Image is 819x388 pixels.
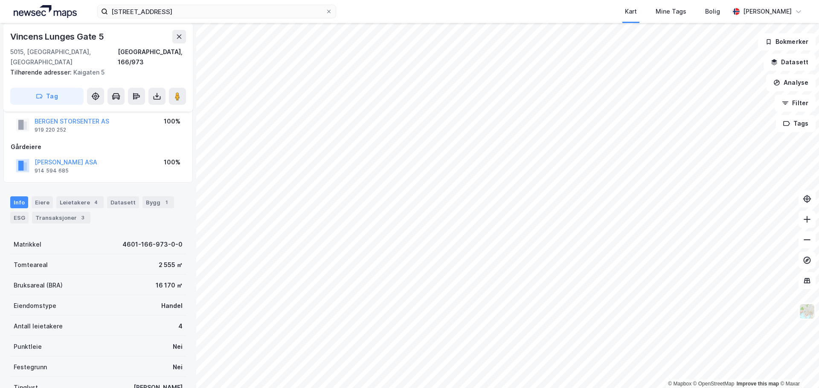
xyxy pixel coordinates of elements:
div: 2 555 ㎡ [159,260,183,270]
iframe: Chat Widget [776,347,819,388]
div: Matrikkel [14,239,41,250]
div: Kart [625,6,637,17]
div: Nei [173,342,183,352]
div: Eiendomstype [14,301,56,311]
div: Bygg [142,196,174,208]
div: 4601-166-973-0-0 [122,239,183,250]
div: Vincens Lunges Gate 5 [10,30,106,43]
img: Z [799,303,815,319]
div: Antall leietakere [14,321,63,331]
div: Datasett [107,196,139,208]
div: Tomteareal [14,260,48,270]
div: Eiere [32,196,53,208]
div: [PERSON_NAME] [743,6,792,17]
div: Info [10,196,28,208]
div: 16 170 ㎡ [156,280,183,290]
div: 1 [162,198,171,207]
a: OpenStreetMap [693,381,735,387]
div: Leietakere [56,196,104,208]
div: ESG [10,212,29,224]
a: Mapbox [668,381,691,387]
button: Bokmerker [758,33,816,50]
img: logo.a4113a55bc3d86da70a041830d287a7e.svg [14,5,77,18]
div: Handel [161,301,183,311]
button: Filter [775,95,816,112]
button: Datasett [764,54,816,71]
div: 100% [164,116,180,126]
input: Søk på adresse, matrikkel, gårdeiere, leietakere eller personer [108,5,325,18]
button: Tag [10,88,84,105]
div: 4 [178,321,183,331]
div: 4 [92,198,100,207]
div: 5015, [GEOGRAPHIC_DATA], [GEOGRAPHIC_DATA] [10,47,118,67]
div: Festegrunn [14,362,47,372]
div: 914 594 685 [35,167,69,174]
button: Analyse [766,74,816,91]
span: Tilhørende adresser: [10,69,73,76]
button: Tags [776,115,816,132]
div: Bolig [705,6,720,17]
a: Improve this map [737,381,779,387]
div: 100% [164,157,180,167]
div: 3 [78,213,87,222]
div: Mine Tags [656,6,686,17]
div: Kontrollprogram for chat [776,347,819,388]
div: Punktleie [14,342,42,352]
div: Bruksareal (BRA) [14,280,63,290]
div: 919 220 252 [35,126,66,133]
div: Kaigaten 5 [10,67,179,78]
div: [GEOGRAPHIC_DATA], 166/973 [118,47,186,67]
div: Gårdeiere [11,142,186,152]
div: Transaksjoner [32,212,90,224]
div: Nei [173,362,183,372]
